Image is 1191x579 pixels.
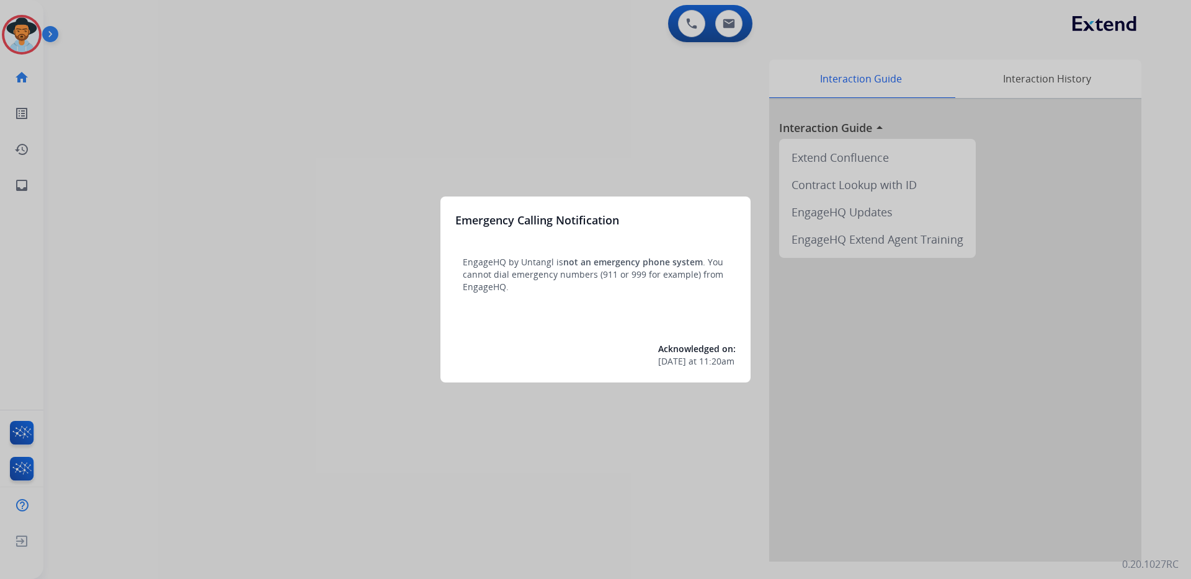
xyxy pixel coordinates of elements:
[658,343,736,355] span: Acknowledged on:
[658,355,686,368] span: [DATE]
[463,256,728,293] p: EngageHQ by Untangl is . You cannot dial emergency numbers (911 or 999 for example) from EngageHQ.
[563,256,703,268] span: not an emergency phone system
[455,211,619,229] h3: Emergency Calling Notification
[1122,557,1179,572] p: 0.20.1027RC
[658,355,736,368] div: at
[699,355,734,368] span: 11:20am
